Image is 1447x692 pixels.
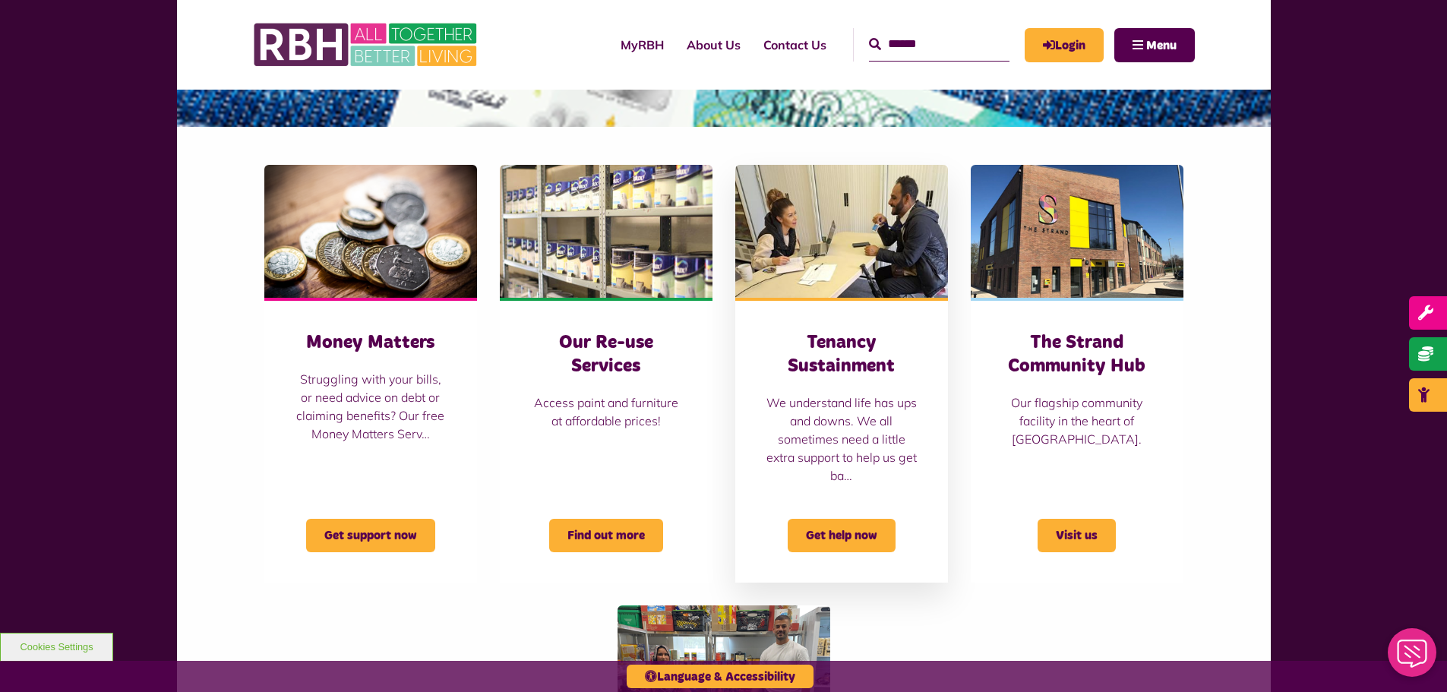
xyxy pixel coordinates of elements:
span: Visit us [1038,519,1116,552]
a: Contact Us [752,24,838,65]
img: Dropinfreehold [735,165,948,298]
p: Struggling with your bills, or need advice on debt or claiming benefits? Our free Money Matters S... [295,370,447,443]
button: Language & Accessibility [627,665,814,688]
img: The Strand Building [971,165,1183,298]
p: Access paint and furniture at affordable prices! [530,393,682,430]
a: Money Matters Struggling with your bills, or need advice on debt or claiming benefits? Our free M... [264,165,477,583]
a: Our Re-use Services Access paint and furniture at affordable prices! Find out more [500,165,712,583]
a: About Us [675,24,752,65]
a: Tenancy Sustainment We understand life has ups and downs. We all sometimes need a little extra su... [735,165,948,583]
input: Search [869,28,1009,61]
p: Our flagship community facility in the heart of [GEOGRAPHIC_DATA]. [1001,393,1153,448]
p: We understand life has ups and downs. We all sometimes need a little extra support to help us get... [766,393,918,485]
h3: Our Re-use Services [530,331,682,378]
h3: Money Matters [295,331,447,355]
h3: The Strand Community Hub [1001,331,1153,378]
img: Money 2 [264,165,477,298]
a: MyRBH [1025,28,1104,62]
a: MyRBH [609,24,675,65]
button: Navigation [1114,28,1195,62]
iframe: Netcall Web Assistant for live chat [1379,624,1447,692]
h3: Tenancy Sustainment [766,331,918,378]
img: RBH [253,15,481,74]
a: The Strand Community Hub Our flagship community facility in the heart of [GEOGRAPHIC_DATA]. Visit us [971,165,1183,583]
img: Paint Shop [500,165,712,298]
span: Get support now [306,519,435,552]
span: Get help now [788,519,896,552]
span: Menu [1146,39,1177,52]
span: Find out more [549,519,663,552]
